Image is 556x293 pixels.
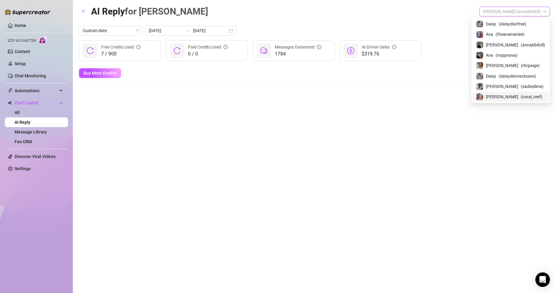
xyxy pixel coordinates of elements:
span: calendar [136,29,139,32]
span: $319.76 [362,50,396,58]
span: swap-right [186,28,191,33]
span: ( sadieslime ) [521,83,544,90]
span: [PERSON_NAME] [486,62,518,69]
span: Anna (annabbdoll) [483,7,546,16]
span: Daisy [486,21,496,27]
span: ( theavamariee ) [496,31,524,38]
a: Chat Monitoring [15,73,46,78]
span: Automations [15,86,58,96]
span: 7 / 900 [101,50,141,58]
img: Ava [476,31,483,38]
img: Daisy [476,73,483,79]
img: Paige [476,62,483,69]
a: Message Library [15,130,47,134]
button: Buy More Credits [79,68,121,78]
span: ( coral_reef ) [521,93,542,100]
img: Chat Copilot [8,101,12,105]
article: AI Reply [91,4,208,19]
span: team [543,10,547,13]
input: End date [193,27,228,34]
span: ( daisydiorfree ) [499,21,526,27]
span: info-circle [223,45,228,49]
span: thunderbolt [8,88,13,93]
img: Sadie [476,83,483,90]
span: [PERSON_NAME] [486,83,518,90]
span: ( annabbdoll ) [521,42,545,48]
span: [PERSON_NAME] [486,42,518,48]
span: [PERSON_NAME] [486,93,518,100]
a: AI Reply [15,120,30,125]
a: Setup [15,61,26,66]
span: 0 / 0 [188,50,228,58]
span: dollar-circle [347,47,354,54]
img: Daisy [476,21,483,27]
span: Buy More Credits [84,71,117,76]
span: arrow-left [82,9,86,13]
img: Anna [476,93,483,100]
span: comment [260,47,268,54]
input: Start date [149,27,183,34]
div: Messages Generated [275,44,321,50]
span: Custom date [83,26,139,35]
span: Chat Copilot [15,98,58,108]
span: ( rhrpaige ) [521,62,540,69]
div: AI-Driven Sales [362,44,396,50]
span: ( daisydiorexclusive ) [499,73,536,79]
span: info-circle [317,45,321,49]
span: 1784 [275,50,321,58]
img: Anna [476,42,483,48]
a: Discover Viral Videos [15,154,56,159]
a: Settings [15,166,31,171]
span: for [PERSON_NAME] [125,6,208,17]
img: AI Chatter [39,35,48,44]
a: Home [15,23,26,28]
span: reload [87,47,94,54]
img: logo-BBDzfeDw.svg [5,9,50,15]
span: to [186,28,191,33]
span: ( noppvava ) [496,52,517,59]
span: Ava [486,31,493,38]
span: Izzy AI Chatter [8,38,36,44]
span: info-circle [392,45,396,49]
div: Paid Credits Used [188,44,228,50]
span: reload [173,47,181,54]
a: All [15,110,20,115]
div: Open Intercom Messenger [535,272,550,287]
span: info-circle [136,45,141,49]
a: Fan CRM [15,139,32,144]
img: Ava [476,52,483,59]
span: Ava [486,52,493,59]
div: Free Credits Used [101,44,141,50]
a: Content [15,49,30,54]
span: Daisy [486,73,496,79]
